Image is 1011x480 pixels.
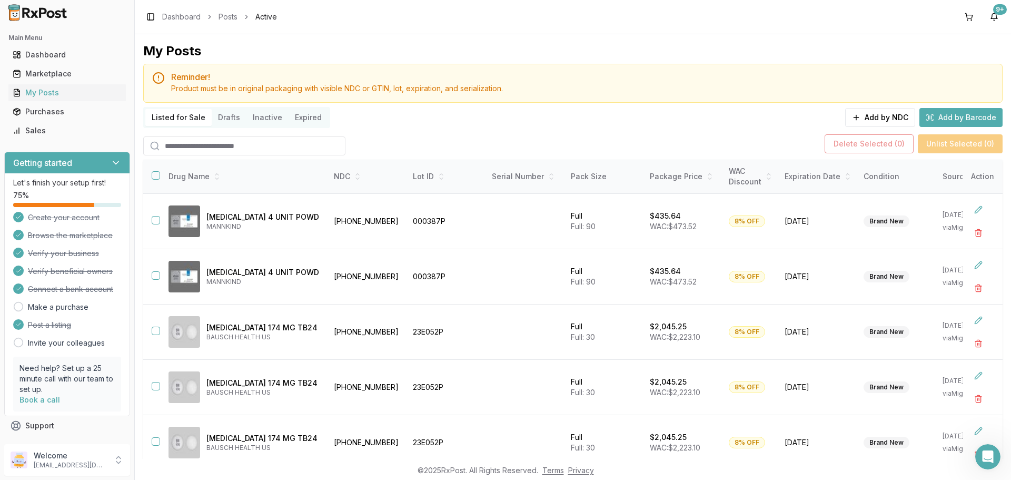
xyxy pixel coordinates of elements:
[785,216,851,227] span: [DATE]
[729,271,765,282] div: 8% OFF
[206,212,319,222] p: [MEDICAL_DATA] 4 UNIT POWD
[168,205,200,237] img: Afrezza 4 UNIT POWD
[206,388,319,397] p: BAUSCH HEALTH US
[206,278,319,286] p: MANNKIND
[571,443,595,452] span: Full: 30
[28,284,113,295] span: Connect a bank account
[413,171,479,182] div: Lot ID
[650,377,687,387] p: $2,045.25
[969,334,988,353] button: Delete
[729,381,765,393] div: 8% OFF
[4,416,130,435] button: Support
[785,327,851,337] span: [DATE]
[8,121,126,140] a: Sales
[206,322,319,333] p: [MEDICAL_DATA] 174 MG TB24
[407,194,485,249] td: 000387P
[407,415,485,471] td: 23E052P
[785,382,851,393] span: [DATE]
[564,305,643,360] td: Full
[8,34,126,42] h2: Main Menu
[328,194,407,249] td: [PHONE_NUMBER]
[785,437,851,448] span: [DATE]
[168,261,200,292] img: Afrezza 4 UNIT POWD
[969,366,988,385] button: Edit
[4,435,130,454] button: Feedback
[407,249,485,305] td: 000387P
[13,50,122,60] div: Dashboard
[943,377,983,385] p: [DATE]
[168,371,200,403] img: Aplenzin 174 MG TB24
[729,166,772,187] div: WAC Discount
[328,305,407,360] td: [PHONE_NUMBER]
[969,311,988,330] button: Edit
[864,215,909,227] div: Brand New
[963,160,1003,194] th: Action
[864,271,909,282] div: Brand New
[28,338,105,348] a: Invite your colleagues
[564,249,643,305] td: Full
[864,437,909,448] div: Brand New
[8,83,126,102] a: My Posts
[943,445,983,453] p: via Migrated
[986,8,1003,25] button: 9+
[969,256,988,275] button: Edit
[13,106,122,117] div: Purchases
[328,249,407,305] td: [PHONE_NUMBER]
[785,171,851,182] div: Expiration Date
[8,102,126,121] a: Purchases
[255,12,277,22] span: Active
[25,439,61,450] span: Feedback
[168,427,200,458] img: Aplenzin 174 MG TB24
[729,437,765,448] div: 8% OFF
[857,160,936,194] th: Condition
[492,171,558,182] div: Serial Number
[943,171,983,182] div: Source
[943,334,983,342] p: via Migrated
[28,320,71,330] span: Post a listing
[289,109,328,126] button: Expired
[969,389,988,408] button: Delete
[542,466,564,475] a: Terms
[206,267,319,278] p: [MEDICAL_DATA] 4 UNIT POWD
[168,171,319,182] div: Drug Name
[919,108,1003,127] button: Add by Barcode
[4,122,130,139] button: Sales
[650,388,700,397] span: WAC: $2,223.10
[8,45,126,64] a: Dashboard
[206,222,319,231] p: MANNKIND
[34,461,107,469] p: [EMAIL_ADDRESS][DOMAIN_NAME]
[969,223,988,242] button: Delete
[4,84,130,101] button: My Posts
[845,108,915,127] button: Add by NDC
[143,43,201,60] div: My Posts
[19,363,115,395] p: Need help? Set up a 25 minute call with our team to set up.
[13,125,122,136] div: Sales
[328,360,407,415] td: [PHONE_NUMBER]
[943,266,983,275] p: [DATE]
[28,266,113,277] span: Verify beneficial owners
[34,450,107,461] p: Welcome
[334,171,400,182] div: NDC
[168,316,200,348] img: Aplenzin 174 MG TB24
[171,83,994,94] div: Product must be in original packaging with visible NDC or GTIN, lot, expiration, and serialization.
[4,46,130,63] button: Dashboard
[943,389,983,398] p: via Migrated
[571,388,595,397] span: Full: 30
[993,4,1007,15] div: 9+
[28,302,88,312] a: Make a purchase
[650,211,681,221] p: $435.64
[650,321,687,332] p: $2,045.25
[571,222,596,231] span: Full: 90
[571,277,596,286] span: Full: 90
[969,422,988,440] button: Edit
[162,12,277,22] nav: breadcrumb
[13,178,121,188] p: Let's finish your setup first!
[407,360,485,415] td: 23E052P
[246,109,289,126] button: Inactive
[943,223,983,232] p: via Migrated
[564,360,643,415] td: Full
[13,190,29,201] span: 75 %
[943,211,983,219] p: [DATE]
[4,4,72,21] img: RxPost Logo
[975,444,1000,469] iframe: Intercom live chat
